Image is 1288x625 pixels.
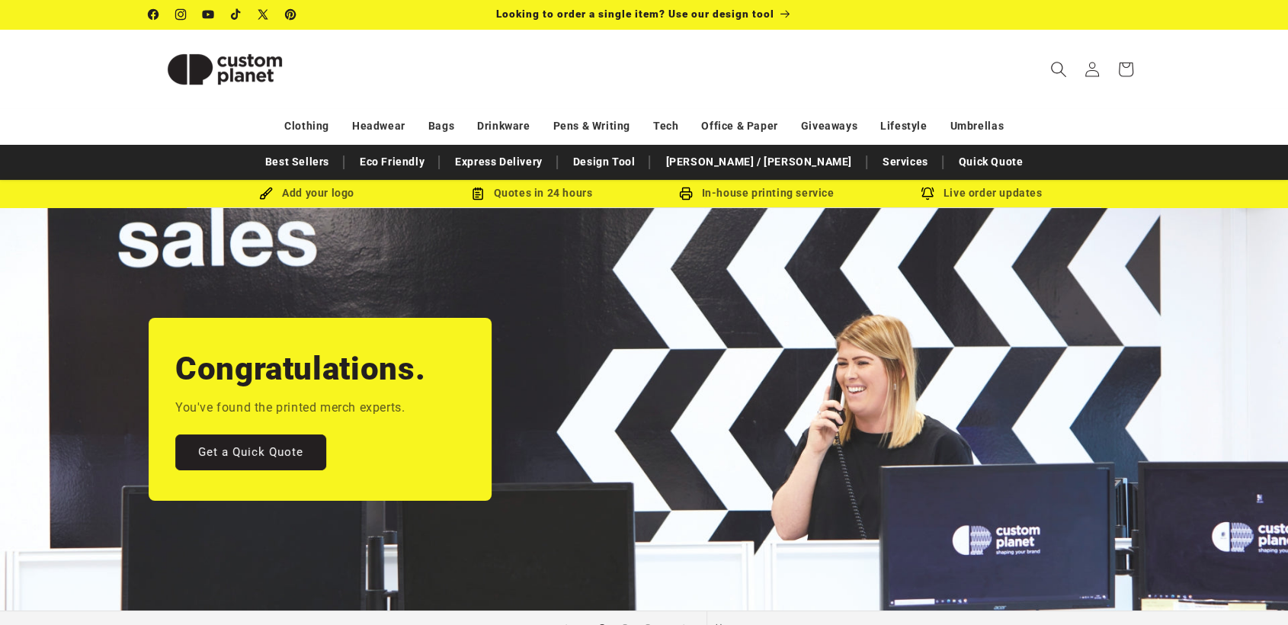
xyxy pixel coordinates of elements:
div: Add your logo [194,184,419,203]
a: Custom Planet [143,29,307,109]
a: Office & Paper [701,113,777,139]
a: Express Delivery [447,149,550,175]
img: Brush Icon [259,187,273,200]
summary: Search [1042,53,1075,86]
div: Quotes in 24 hours [419,184,644,203]
a: Pens & Writing [553,113,630,139]
span: Looking to order a single item? Use our design tool [496,8,774,20]
a: [PERSON_NAME] / [PERSON_NAME] [658,149,859,175]
a: Headwear [352,113,405,139]
a: Clothing [284,113,329,139]
a: Bags [428,113,454,139]
a: Drinkware [477,113,530,139]
a: Eco Friendly [352,149,432,175]
img: Order Updates Icon [471,187,485,200]
img: Order updates [921,187,934,200]
div: In-house printing service [644,184,869,203]
a: Design Tool [566,149,643,175]
h2: Congratulations. [175,348,425,389]
div: Live order updates [869,184,1094,203]
a: Umbrellas [950,113,1004,139]
img: Custom Planet [149,35,301,104]
a: Giveaways [801,113,857,139]
a: Get a Quick Quote [175,434,326,470]
iframe: Chat Widget [1212,552,1288,625]
a: Quick Quote [951,149,1031,175]
a: Tech [653,113,678,139]
img: In-house printing [679,187,693,200]
a: Best Sellers [258,149,337,175]
p: You've found the printed merch experts. [175,397,405,419]
a: Lifestyle [880,113,927,139]
a: Services [875,149,936,175]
